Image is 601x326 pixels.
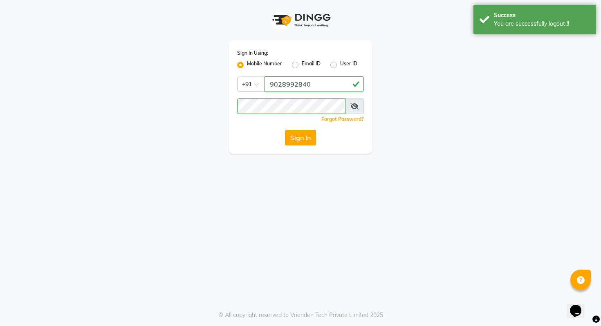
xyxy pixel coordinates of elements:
[268,8,333,32] img: logo1.svg
[494,11,590,20] div: Success
[302,60,321,70] label: Email ID
[265,76,364,92] input: Username
[237,49,268,57] label: Sign In Using:
[285,130,316,145] button: Sign In
[340,60,357,70] label: User ID
[237,98,345,114] input: Username
[321,116,364,122] a: Forgot Password?
[247,60,282,70] label: Mobile Number
[567,293,593,318] iframe: chat widget
[494,20,590,28] div: You are successfully logout !!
